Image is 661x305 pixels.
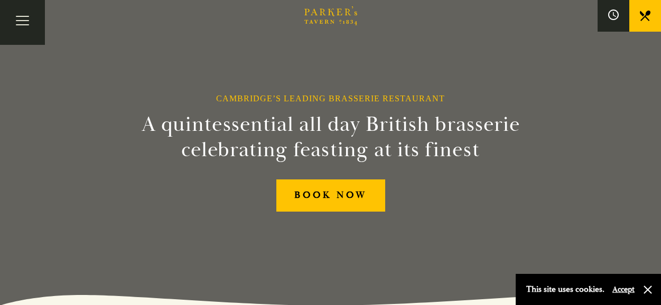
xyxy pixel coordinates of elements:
[276,179,385,212] a: BOOK NOW
[643,284,653,295] button: Close and accept
[90,112,572,163] h2: A quintessential all day British brasserie celebrating feasting at its finest
[612,284,635,294] button: Accept
[526,282,604,297] p: This site uses cookies.
[216,93,445,103] h1: Cambridge’s Leading Brasserie Restaurant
